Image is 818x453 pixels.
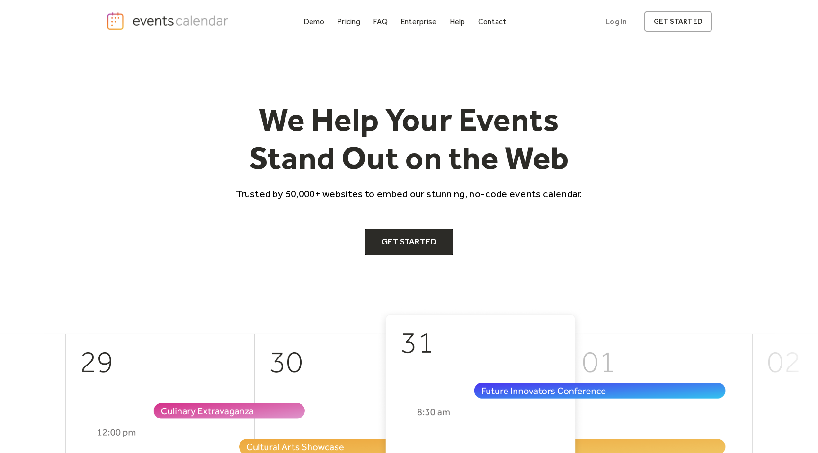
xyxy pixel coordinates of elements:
div: FAQ [373,19,388,24]
a: Demo [300,15,328,28]
a: home [106,11,231,31]
a: Pricing [333,15,364,28]
h1: We Help Your Events Stand Out on the Web [227,100,591,177]
a: Help [446,15,469,28]
a: Log In [596,11,636,32]
div: Help [450,19,465,24]
div: Enterprise [400,19,436,24]
a: Get Started [365,229,454,255]
a: get started [644,11,712,32]
p: Trusted by 50,000+ websites to embed our stunning, no-code events calendar. [227,187,591,200]
div: Demo [303,19,324,24]
div: Contact [478,19,507,24]
a: FAQ [369,15,391,28]
div: Pricing [337,19,360,24]
a: Enterprise [397,15,440,28]
a: Contact [474,15,510,28]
